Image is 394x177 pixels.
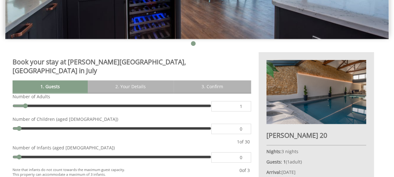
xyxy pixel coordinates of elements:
[13,167,233,177] small: Note that infants do not count towards the maximum guest capacity. This property can accommodate ...
[88,80,174,93] a: 2. Your Details
[174,80,251,93] a: 3. Confirm
[237,139,239,145] span: 1
[239,167,242,173] span: 0
[266,60,366,124] img: An image of 'Churchill 20'
[266,169,281,175] strong: Arrival:
[13,57,251,75] h2: Book your stay at [PERSON_NAME][GEOGRAPHIC_DATA], [GEOGRAPHIC_DATA] in July
[283,159,286,165] strong: 1
[266,148,281,154] strong: Nights:
[266,148,366,154] p: 3 nights
[266,131,366,140] h2: [PERSON_NAME] 20
[266,169,366,175] p: [DATE]
[287,159,290,165] span: 1
[236,139,251,145] div: of 30
[287,159,301,165] span: adult
[13,80,88,93] a: 1. Guests
[283,159,302,165] span: ( )
[13,145,251,151] label: Number of Infants (aged [DEMOGRAPHIC_DATA])
[13,116,251,122] label: Number of Children (aged [DEMOGRAPHIC_DATA])
[266,159,282,165] strong: Guests:
[13,94,251,99] label: Number of Adults
[238,167,251,177] div: of 3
